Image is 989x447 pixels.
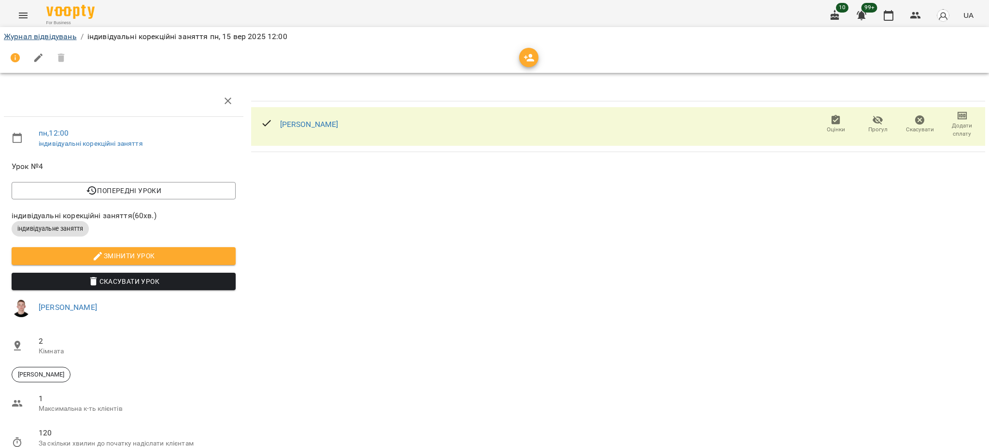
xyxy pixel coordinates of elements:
span: індивідуальні корекційні заняття ( 60 хв. ) [12,210,236,222]
button: Скасувати [899,111,941,138]
span: Додати сплату [947,122,977,138]
p: індивідуальні корекційні заняття пн, 15 вер 2025 12:00 [87,31,287,42]
li: / [81,31,84,42]
img: Voopty Logo [46,5,95,19]
p: Максимальна к-ть клієнтів [39,404,236,414]
img: avatar_s.png [936,9,950,22]
span: 120 [39,427,236,439]
button: Скасувати Урок [12,273,236,290]
span: Оцінки [827,126,845,134]
span: 1 [39,393,236,405]
span: Скасувати [906,126,934,134]
a: [PERSON_NAME] [280,120,339,129]
button: Додати сплату [941,111,983,138]
span: [PERSON_NAME] [12,370,70,379]
a: Журнал відвідувань [4,32,77,41]
span: Змінити урок [19,250,228,262]
span: For Business [46,20,95,26]
a: індивідуальні корекційні заняття [39,140,143,147]
a: пн , 12:00 [39,128,69,138]
div: [PERSON_NAME] [12,367,71,382]
button: Попередні уроки [12,182,236,199]
span: індивідуальне заняття [12,224,89,233]
span: 99+ [862,3,877,13]
button: Menu [12,4,35,27]
button: Змінити урок [12,247,236,265]
p: Кімната [39,347,236,356]
nav: breadcrumb [4,31,985,42]
button: Прогул [857,111,899,138]
button: Оцінки [815,111,857,138]
button: UA [960,6,977,24]
img: dddec4f30c0a3e7fb8bdaa077cf7c023.JPG [12,298,31,317]
span: 10 [836,3,848,13]
span: Прогул [868,126,888,134]
span: Скасувати Урок [19,276,228,287]
span: Урок №4 [12,161,236,172]
a: [PERSON_NAME] [39,303,97,312]
span: Попередні уроки [19,185,228,196]
span: UA [963,10,974,20]
span: 2 [39,335,236,347]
